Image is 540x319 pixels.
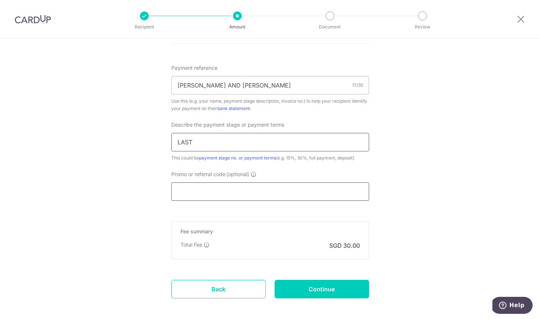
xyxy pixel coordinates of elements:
[492,297,533,315] iframe: Opens a widget where you can find more information
[171,97,369,112] div: Use this (e.g. your name, payment stage description, invoice no.) to help your recipient identify...
[180,241,202,248] p: Total Fee
[180,228,360,235] h5: Fee summary
[226,171,249,178] span: (optional)
[303,23,357,31] p: Document
[15,15,51,24] img: CardUp
[395,23,450,31] p: Review
[210,23,265,31] p: Amount
[171,64,217,72] span: Payment reference
[352,82,363,89] div: 17/35
[329,241,360,250] p: SGD 30.00
[199,155,276,161] a: payment stage no. or payment terms
[171,121,284,128] span: Describe the payment stage or payment terms
[275,280,369,298] input: Continue
[171,154,369,162] div: This could be (e.g. 15%, 30%, full payment, deposit).
[117,23,172,31] p: Recipient
[217,106,250,111] a: bank statement
[171,171,226,178] span: Promo or referral code
[171,280,266,298] a: Back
